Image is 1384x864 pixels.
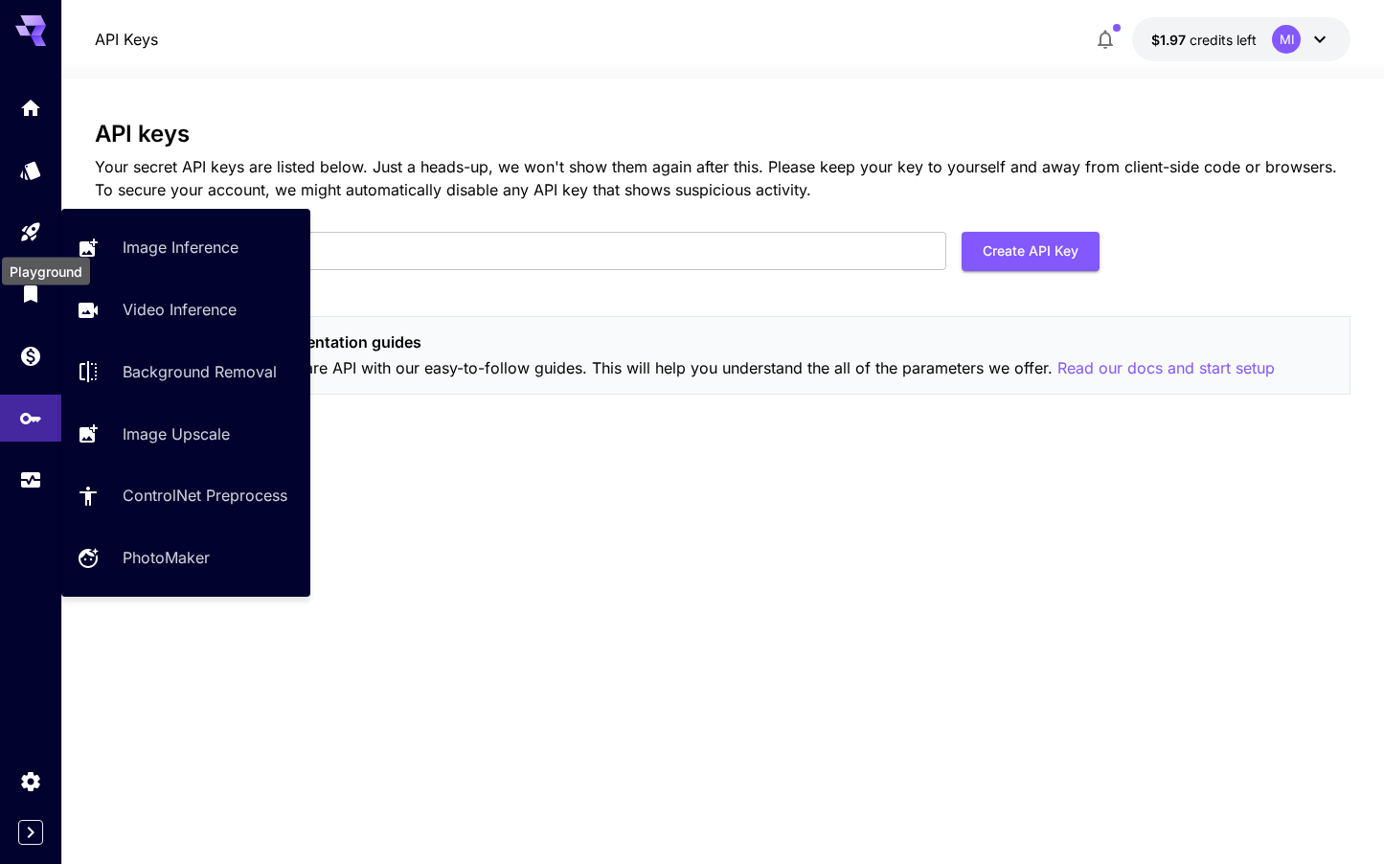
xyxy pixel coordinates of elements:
div: Library [19,282,42,306]
a: ControlNet Preprocess [61,472,310,519]
div: Home [19,96,42,120]
p: Get to know the Runware API with our easy-to-follow guides. This will help you understand the all... [146,356,1275,380]
div: API Keys [19,400,42,424]
button: $1.9734 [1132,17,1350,61]
button: Create API Key [962,232,1100,271]
p: Image Inference [123,236,238,259]
p: PhotoMaker [123,546,210,569]
span: $1.97 [1151,32,1190,48]
div: MI [1272,25,1301,54]
p: Image Upscale [123,422,230,445]
button: Expand sidebar [18,820,43,845]
p: API Keys [95,28,158,51]
nav: breadcrumb [95,28,158,51]
p: ControlNet Preprocess [123,484,287,507]
div: Usage [19,468,42,492]
p: Background Removal [123,360,277,383]
a: Image Upscale [61,410,310,457]
a: Image Inference [61,224,310,271]
div: Settings [19,763,42,787]
div: Models [19,158,42,182]
div: $1.9734 [1151,30,1257,50]
div: Playground [2,258,90,285]
p: Your secret API keys are listed below. Just a heads-up, we won't show them again after this. Plea... [95,155,1351,201]
h3: API keys [95,121,1351,148]
div: Playground [19,220,42,244]
p: Read our docs and start setup [1057,356,1275,380]
a: PhotoMaker [61,534,310,581]
p: Check out our implementation guides [146,330,1275,353]
a: Video Inference [61,286,310,333]
p: Video Inference [123,298,237,321]
div: Wallet [19,344,42,368]
a: Background Removal [61,349,310,396]
span: credits left [1190,32,1257,48]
